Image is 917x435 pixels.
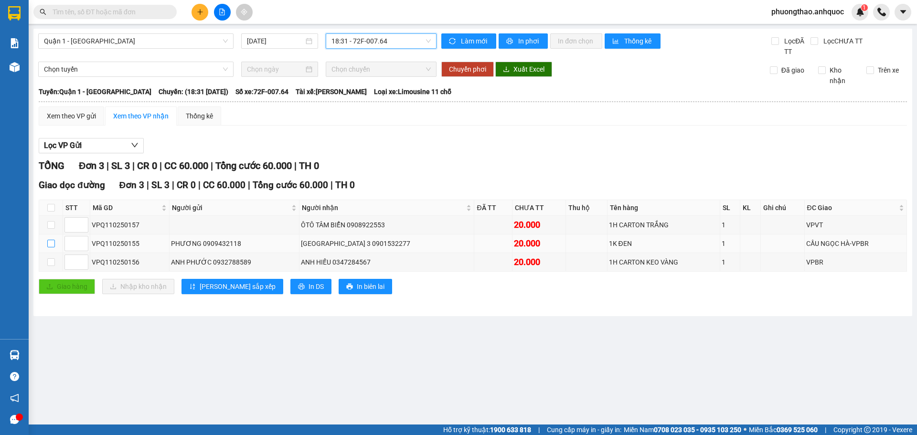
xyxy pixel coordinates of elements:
input: Tìm tên, số ĐT hoặc mã đơn [53,7,165,17]
button: Chuyển phơi [441,62,494,77]
span: Lọc ĐÃ TT [780,36,810,57]
span: Lọc CHƯA TT [820,36,864,46]
b: Tuyến: Quận 1 - [GEOGRAPHIC_DATA] [39,88,151,95]
span: Người gửi [172,202,289,213]
span: Đơn 3 [119,180,145,191]
button: In đơn chọn [550,33,602,49]
span: aim [241,9,247,15]
span: CC 60.000 [164,160,208,171]
span: In phơi [518,36,540,46]
button: downloadNhập kho nhận [102,279,174,294]
div: Xem theo VP nhận [113,111,169,121]
span: | [538,424,540,435]
div: VPQ110250157 [92,220,168,230]
span: Chọn chuyến [331,62,431,76]
span: | [294,160,297,171]
span: SL 3 [151,180,170,191]
button: printerIn phơi [499,33,548,49]
span: | [172,180,174,191]
sup: 1 [861,4,868,11]
button: downloadXuất Excel [495,62,552,77]
span: question-circle [10,372,19,381]
span: Gửi: [8,9,23,19]
span: Loại xe: Limousine 11 chỗ [374,86,451,97]
span: Kho nhận [826,65,859,86]
span: Mã GD [93,202,160,213]
span: | [160,160,162,171]
span: copyright [864,426,871,433]
input: Chọn ngày [247,64,304,74]
span: Quận 1 - Vũng Tàu [44,34,228,48]
div: VPQ110250155 [92,238,168,249]
span: message [10,415,19,424]
span: TH 0 [299,160,319,171]
div: ANH PHƯỚC 0932788589 [171,257,298,267]
span: 1 [863,4,866,11]
span: SL 3 [111,160,130,171]
span: Tổng cước 60.000 [215,160,292,171]
span: Xuất Excel [513,64,544,74]
span: search [40,9,46,15]
span: file-add [219,9,225,15]
span: caret-down [899,8,907,16]
span: Miền Bắc [749,424,818,435]
span: In DS [309,281,324,292]
span: Chuyến: (18:31 [DATE]) [159,86,228,97]
span: | [198,180,201,191]
th: CHƯA TT [512,200,566,216]
span: sync [449,38,457,45]
img: icon-new-feature [856,8,864,16]
div: [GEOGRAPHIC_DATA] 3 0901532277 [301,238,472,249]
span: sort-ascending [189,283,196,291]
td: VPQ110250157 [90,216,170,234]
div: ÔTÔ TÂM BIỂN [112,31,189,42]
div: 0908922553 [112,42,189,56]
span: | [107,160,109,171]
span: VPVT [126,56,161,73]
span: download [503,66,510,74]
span: | [331,180,333,191]
div: 1K ĐEN [609,238,718,249]
button: uploadGiao hàng [39,279,95,294]
span: Đơn 3 [79,160,104,171]
span: 18:31 - 72F-007.64 [331,34,431,48]
div: VPQ110250156 [92,257,168,267]
span: CC 60.000 [203,180,245,191]
button: syncLàm mới [441,33,496,49]
div: 1 [722,238,738,249]
th: ĐÃ TT [474,200,512,216]
span: Tổng cước 60.000 [253,180,328,191]
button: sort-ascending[PERSON_NAME] sắp xếp [181,279,283,294]
img: solution-icon [10,38,20,48]
span: notification [10,393,19,403]
span: Nhận: [112,9,135,19]
span: bar-chart [612,38,620,45]
div: 1H CARTON KEO VÀNG [609,257,718,267]
td: VPQ110250155 [90,234,170,253]
div: PHƯƠNG 0909432118 [171,238,298,249]
div: Thống kê [186,111,213,121]
button: bar-chartThống kê [605,33,661,49]
td: VPQ110250156 [90,253,170,272]
input: 15/10/2025 [247,36,304,46]
span: phuongthao.anhquoc [764,6,852,18]
span: printer [346,283,353,291]
span: Làm mới [461,36,489,46]
div: 1H CARTON TRẮNG [609,220,718,230]
span: Lọc VP Gửi [44,139,82,151]
button: printerIn DS [290,279,331,294]
span: | [825,424,826,435]
span: Trên xe [874,65,903,75]
div: VP 108 [PERSON_NAME] [112,8,189,31]
strong: 0369 525 060 [777,426,818,434]
button: caret-down [895,4,911,21]
div: 20.000 [514,255,564,269]
strong: 1900 633 818 [490,426,531,434]
div: 1 [722,257,738,267]
th: KL [740,200,761,216]
span: CR 0 [137,160,157,171]
img: phone-icon [877,8,886,16]
div: ÔTÔ TÂM BIỂN 0908922553 [301,220,472,230]
span: Người nhận [302,202,464,213]
div: VP 18 [PERSON_NAME][GEOGRAPHIC_DATA] - [GEOGRAPHIC_DATA] [8,8,105,65]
